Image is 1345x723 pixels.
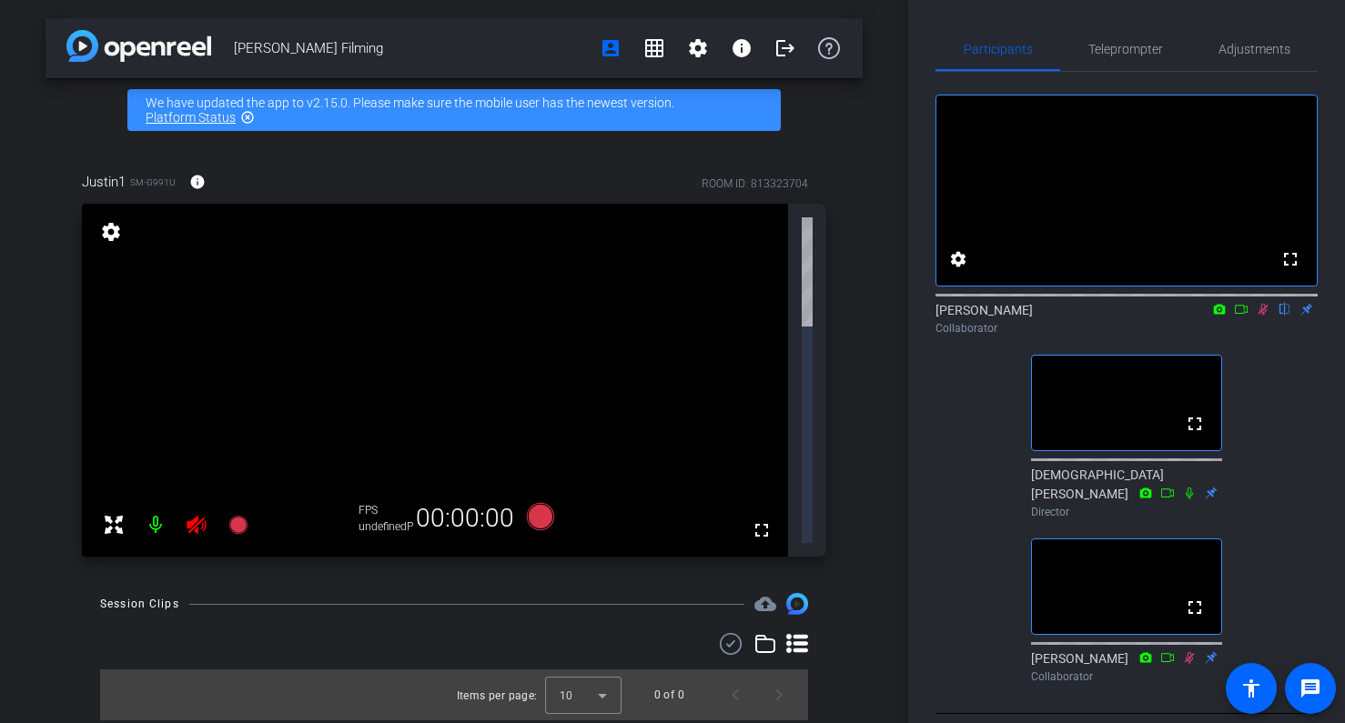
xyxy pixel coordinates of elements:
mat-icon: settings [947,248,969,270]
div: Items per page: [457,687,538,705]
mat-icon: fullscreen [1279,248,1301,270]
div: [PERSON_NAME] [1031,649,1222,685]
div: ROOM ID: 813323704 [702,176,808,192]
mat-icon: cloud_upload [754,593,776,615]
mat-icon: settings [687,37,709,59]
span: Destinations for your clips [754,593,776,615]
mat-icon: fullscreen [1184,413,1206,435]
span: Justin1 [82,172,126,192]
span: Adjustments [1219,43,1290,55]
div: Director [1031,504,1222,520]
img: app-logo [66,30,211,62]
div: 0 of 0 [654,686,684,704]
mat-icon: fullscreen [1184,597,1206,618]
mat-icon: account_box [600,37,622,59]
mat-icon: settings [98,221,124,243]
span: Teleprompter [1088,43,1163,55]
span: FPS [359,504,378,517]
div: 00:00:00 [404,503,526,534]
mat-icon: message [1299,678,1321,699]
span: Participants [964,43,1033,55]
mat-icon: flip [1274,300,1296,316]
div: Session Clips [100,595,179,613]
span: [PERSON_NAME] Filming [234,30,589,66]
mat-icon: logout [774,37,796,59]
div: Collaborator [1031,668,1222,685]
mat-icon: accessibility [1240,678,1262,699]
div: undefinedP [359,519,404,534]
span: SM-G991U [130,176,176,189]
mat-icon: grid_on [643,37,665,59]
div: [PERSON_NAME] [935,301,1318,336]
a: Platform Status [146,110,236,125]
mat-icon: info [189,174,206,190]
button: Previous page [713,673,757,717]
div: [DEMOGRAPHIC_DATA][PERSON_NAME] [1031,466,1222,520]
img: Session clips [786,593,808,615]
mat-icon: highlight_off [240,110,255,125]
div: We have updated the app to v2.15.0. Please make sure the mobile user has the newest version. [127,89,781,131]
button: Next page [757,673,801,717]
mat-icon: fullscreen [751,519,773,541]
mat-icon: info [731,37,753,59]
div: Collaborator [935,320,1318,336]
